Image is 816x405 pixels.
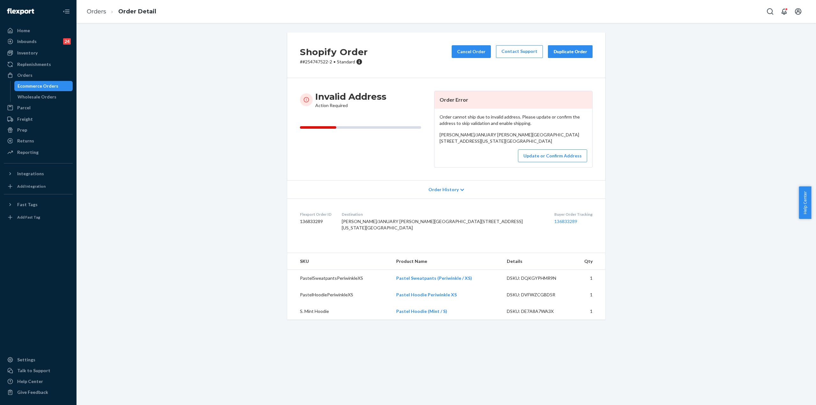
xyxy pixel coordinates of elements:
p: Order cannot ship due to invalid address. Please update or confirm the address to skip validation... [440,114,587,127]
a: Pastel Sweatpants (Periwinkle / XS) [396,275,472,281]
dt: Destination [342,212,544,217]
a: Ecommerce Orders [14,81,73,91]
button: Open account menu [792,5,805,18]
div: Add Fast Tag [17,214,40,220]
div: DSKU: DVFWZCGBD5R [507,292,567,298]
button: Close Navigation [60,5,73,18]
a: Orders [87,8,106,15]
a: Parcel [4,103,73,113]
div: Give Feedback [17,389,48,395]
td: PastelHoodiePeriwinkleXS [287,286,391,303]
a: Inventory [4,48,73,58]
a: Add Fast Tag [4,212,73,222]
th: Details [502,253,572,270]
div: Settings [17,357,35,363]
th: SKU [287,253,391,270]
h3: Invalid Address [315,91,386,102]
span: [PERSON_NAME]/JANUARY [PERSON_NAME][GEOGRAPHIC_DATA][STREET_ADDRESS][US_STATE][GEOGRAPHIC_DATA] [440,132,579,144]
header: Order Error [434,91,592,109]
div: Home [17,27,30,34]
div: Parcel [17,105,31,111]
div: Add Integration [17,184,46,189]
div: Orders [17,72,33,78]
h2: Shopify Order [300,45,368,59]
span: • [333,59,336,64]
div: Talk to Support [17,367,50,374]
a: Pastel Hoodie Periwinkle XS [396,292,457,297]
button: Help Center [799,186,811,219]
div: Wholesale Orders [18,94,56,100]
span: Order History [428,186,459,193]
a: Orders [4,70,73,80]
td: 1 [572,303,605,320]
a: Contact Support [496,45,543,58]
a: Freight [4,114,73,124]
dt: Flexport Order ID [300,212,331,217]
div: Duplicate Order [553,48,587,55]
td: 1 [572,270,605,286]
a: Prep [4,125,73,135]
a: Replenishments [4,59,73,69]
div: Inbounds [17,38,37,45]
div: Freight [17,116,33,122]
div: DSKU: DQKGYPHMR9N [507,275,567,281]
div: Prep [17,127,27,133]
a: Inbounds24 [4,36,73,47]
a: Settings [4,355,73,365]
dt: Buyer Order Tracking [554,212,593,217]
th: Product Name [391,253,502,270]
th: Qty [572,253,605,270]
a: 136833289 [554,219,577,224]
button: Integrations [4,169,73,179]
a: Wholesale Orders [14,92,73,102]
a: Home [4,25,73,36]
td: PastelSweatpantsPeriwinkleXS [287,270,391,286]
div: Inventory [17,50,38,56]
div: DSKU: DE7A8A7WA3X [507,308,567,315]
button: Fast Tags [4,199,73,210]
div: Reporting [17,149,39,155]
td: S. Mint Hoodie [287,303,391,320]
a: Pastel Hoodie (Mint / S) [396,308,447,314]
iframe: Opens a widget where you can chat to one of our agents [776,386,810,402]
span: Standard [337,59,355,64]
div: Action Required [315,91,386,109]
div: Ecommerce Orders [18,83,58,89]
div: Help Center [17,378,43,385]
img: Flexport logo [7,8,34,15]
button: Talk to Support [4,365,73,376]
a: Add Integration [4,181,73,192]
button: Give Feedback [4,387,73,397]
a: Order Detail [118,8,156,15]
div: Integrations [17,170,44,177]
a: Help Center [4,376,73,387]
p: # #254747522-2 [300,59,368,65]
div: Replenishments [17,61,51,68]
span: [PERSON_NAME]/JANUARY [PERSON_NAME][GEOGRAPHIC_DATA][STREET_ADDRESS][US_STATE][GEOGRAPHIC_DATA] [342,219,523,230]
button: Open notifications [778,5,790,18]
div: 24 [63,38,71,45]
a: Returns [4,136,73,146]
td: 1 [572,286,605,303]
a: Reporting [4,147,73,157]
div: Fast Tags [17,201,38,208]
button: Open Search Box [764,5,776,18]
ol: breadcrumbs [82,2,161,21]
dd: 136833289 [300,218,331,225]
button: Duplicate Order [548,45,593,58]
button: Cancel Order [452,45,491,58]
button: Update or Confirm Address [518,149,587,162]
div: Returns [17,138,34,144]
